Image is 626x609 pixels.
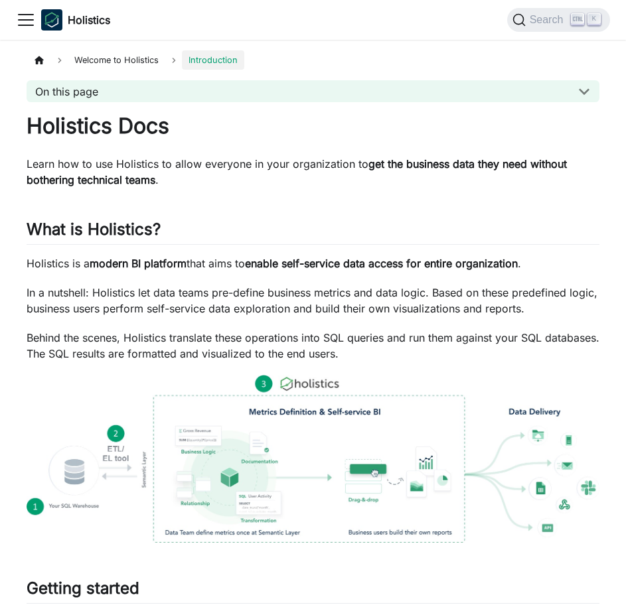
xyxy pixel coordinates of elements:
[16,10,36,30] button: Toggle navigation bar
[27,255,599,271] p: Holistics is a that aims to .
[41,9,62,31] img: Holistics
[507,8,610,32] button: Search (Ctrl+K)
[27,156,599,188] p: Learn how to use Holistics to allow everyone in your organization to .
[245,257,518,270] strong: enable self-service data access for entire organization
[587,13,601,25] kbd: K
[27,220,599,245] h2: What is Holistics?
[27,50,599,70] nav: Breadcrumbs
[182,50,244,70] span: Introduction
[27,375,599,543] img: How Holistics fits in your Data Stack
[68,12,110,28] b: Holistics
[68,50,165,70] span: Welcome to Holistics
[526,14,572,26] span: Search
[27,578,599,604] h2: Getting started
[27,285,599,316] p: In a nutshell: Holistics let data teams pre-define business metrics and data logic. Based on thes...
[27,330,599,362] p: Behind the scenes, Holistics translate these operations into SQL queries and run them against you...
[27,80,599,102] button: On this page
[90,257,187,270] strong: modern BI platform
[27,113,599,139] h1: Holistics Docs
[27,50,52,70] a: Home page
[41,9,110,31] a: HolisticsHolistics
